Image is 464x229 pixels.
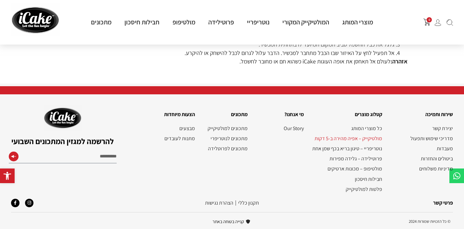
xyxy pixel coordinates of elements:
[389,166,453,172] a: מדיניות משלוחים
[57,57,407,66] p: לעולם אל תאחסן את אופה העוגות iCake כשהוא חם או מחובר לחשמל.
[118,18,166,26] a: חבילות חיסכון
[312,219,451,224] h2: © כל הזכויות שמורות 2024
[310,110,382,119] h2: קטלוג מוצרים
[205,199,233,206] a: הצהרת נגישות
[254,125,304,131] nav: תפריט
[84,18,118,26] a: מתכונים
[240,18,276,26] a: נוטריפריי
[336,18,380,26] a: מוצרי המותג
[9,137,117,145] h2: להרשמה למגזין המתכונים השבועי
[310,145,382,152] a: נוטריפריי – טיגון בריא בכף שמן אחת
[310,166,382,172] a: מולטיפופ – מכונות ארטיקים
[57,49,394,57] li: אל תפעיל לחץ על האיזור שבו הכבל מתחבר למכשיר. הדבר עלול לגרום לכבל להישחק או להיקרע.
[201,125,248,131] a: מתכונים למולטיקייק
[310,186,382,192] a: פלטות למולטיקייק
[201,110,248,119] h2: מתכונים
[427,17,432,22] span: 0
[202,18,240,26] a: פרוטילידה
[423,19,431,26] button: פתח עגלת קניות צדדית
[276,18,336,26] a: המולטיקייק המקורי
[238,199,259,206] a: תקנון‭ ‬כללי
[310,125,382,192] nav: תפריט
[389,135,453,141] a: מדריכי שימוש ותפעול
[201,135,248,141] a: מתכונים לנוטריפרי
[433,199,453,206] a: פרטי קשר
[213,217,246,226] span: קנייה בטוחה באתר
[389,145,453,152] a: מעבדות
[201,145,248,152] a: מתכונים לפרוטלידה
[141,125,195,131] a: מבצעים
[254,125,304,131] a: Our Story
[391,58,392,65] strong: :
[254,110,304,119] h2: מי אנחנו?
[57,40,394,49] li: גלגל את כבל החשמל סביב המקום המיועד לו בתחתית המכשיר.
[389,110,453,119] h2: שירות ותמיכה
[141,125,195,141] nav: תפריט
[310,125,382,131] a: כל מוצרי המותג
[423,19,431,26] img: shopping-cart.png
[201,125,248,152] nav: תפריט
[389,155,453,162] a: ביטולים והחזרות
[141,135,195,141] a: מתנות לעובדים
[310,135,382,141] a: מולטיקייק – אפיה מהירה ב-5 דקות
[141,110,195,119] h2: הצעות מיוחדות
[310,176,382,182] a: חבילות חיסכון
[389,125,453,131] a: יצירת קשר
[389,125,453,172] nav: תפריט
[392,58,407,65] strong: אזהרה
[310,155,382,162] a: פרוטילידה – גלידה מפירות
[166,18,202,26] a: מולטיפופ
